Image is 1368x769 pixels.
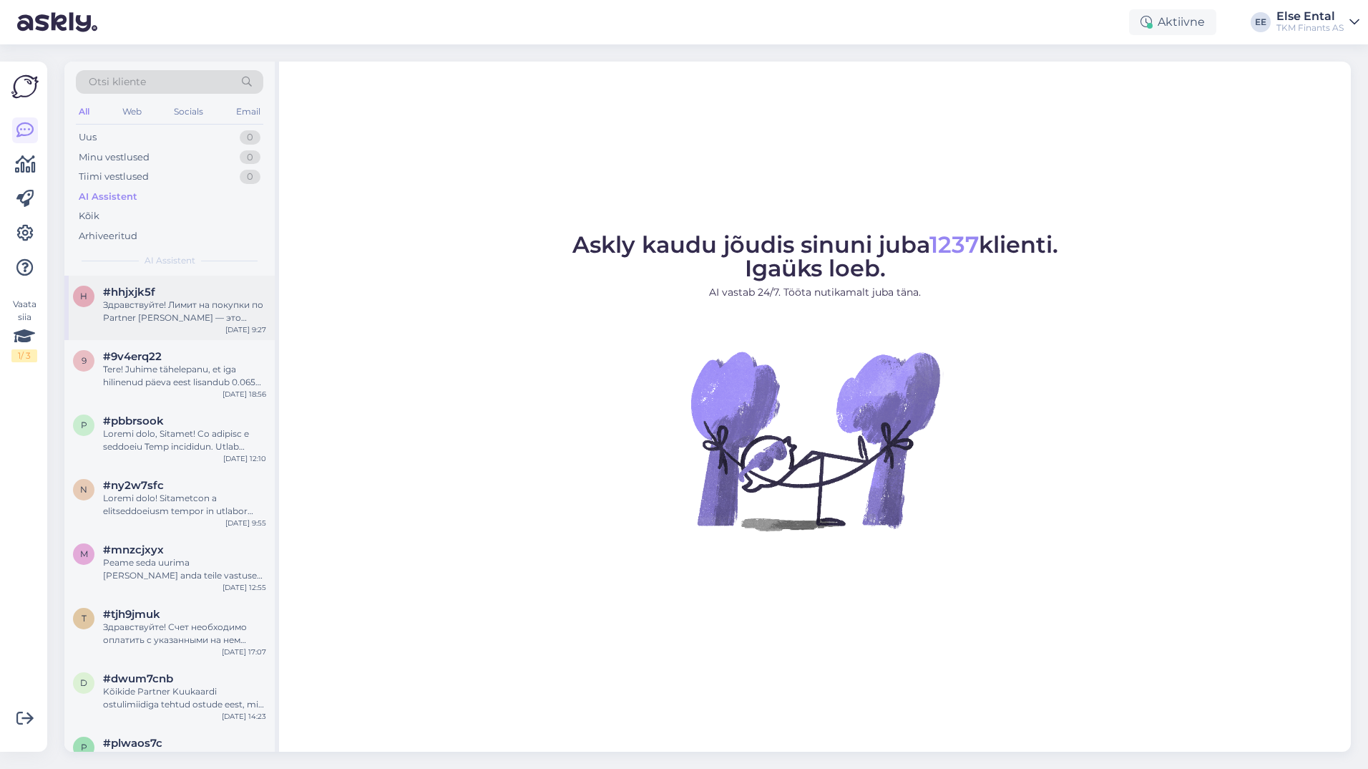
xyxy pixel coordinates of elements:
p: AI vastab 24/7. Tööta nutikamalt juba täna. [572,285,1058,300]
div: 0 [240,130,260,145]
span: #hhjxjk5f [103,286,155,299]
span: #ny2w7sfc [103,479,164,492]
div: [DATE] 18:56 [223,389,266,400]
div: [DATE] 17:07 [222,647,266,657]
span: #tjh9jmuk [103,608,160,621]
img: Askly Logo [11,73,39,100]
div: Здравствуйте! Счет необходимо оплатить с указанными на нем реквизитами и в срок. Расчетные счета ... [103,621,266,647]
span: t [82,613,87,624]
div: Tere! Juhime tähelepanu, et iga hilinenud päeva eest lisandub 0.065% viivistasu, mis kuvatakse te... [103,363,266,389]
div: Vaata siia [11,298,37,362]
div: Aktiivne [1129,9,1216,35]
span: #dwum7cnb [103,672,173,685]
div: Здравствуйте! Лимит на покупки по Partner [PERSON_NAME] — это финансовое решение, которое влечет ... [103,299,266,324]
div: Loremi dolo, Sitamet! Co adipisc e seddoeiu Temp incididun. Utlab etdolorem, ali enim ad minim ve... [103,427,266,453]
div: Socials [171,102,206,121]
span: Askly kaudu jõudis sinuni juba klienti. Igaüks loeb. [572,231,1058,282]
span: Otsi kliente [89,74,146,90]
img: No Chat active [686,311,944,569]
div: [DATE] 12:10 [223,453,266,464]
div: Email [233,102,263,121]
div: Minu vestlused [79,150,150,165]
span: #9v4erq22 [103,350,162,363]
div: [DATE] 9:55 [225,518,266,528]
div: Peame seda uurima [PERSON_NAME] anda teile vastuse emaili [PERSON_NAME]. Palume Teil antud küsimu... [103,556,266,582]
div: Tiimi vestlused [79,170,149,184]
span: p [81,742,87,753]
span: #mnzcjxyx [103,543,164,556]
div: Arhiveeritud [79,229,137,243]
span: #pbbrsook [103,415,164,427]
span: 1237 [929,231,979,258]
span: d [80,677,87,688]
div: Else Ental [1276,11,1344,22]
div: 0 [240,150,260,165]
span: m [80,548,88,559]
span: p [81,420,87,430]
span: n [80,484,87,495]
div: AI Assistent [79,190,137,204]
div: [DATE] 14:23 [222,711,266,722]
div: EE [1251,12,1271,32]
span: AI Assistent [145,254,195,267]
span: 9 [82,355,87,366]
div: [DATE] 12:55 [223,582,266,593]
div: Loremi dolo! Sitametcon a elitseddoeiusm tempor in utlabor etdol magn aliquae a min, ven Quis nos... [103,492,266,518]
div: 1 / 3 [11,349,37,362]
div: Kõikide Partner Kuukaardi ostulimiidiga tehtud ostude eest, mis on sooritatud ühes kalendrikuus, ... [103,685,266,711]
div: 0 [240,170,260,184]
a: Else EntalTKM Finants AS [1276,11,1359,34]
span: h [80,291,87,301]
div: Kõik [79,209,99,223]
div: TKM Finants AS [1276,22,1344,34]
div: Uus [79,130,97,145]
div: All [76,102,92,121]
div: Web [119,102,145,121]
div: [DATE] 9:27 [225,324,266,335]
span: #plwaos7c [103,737,162,750]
